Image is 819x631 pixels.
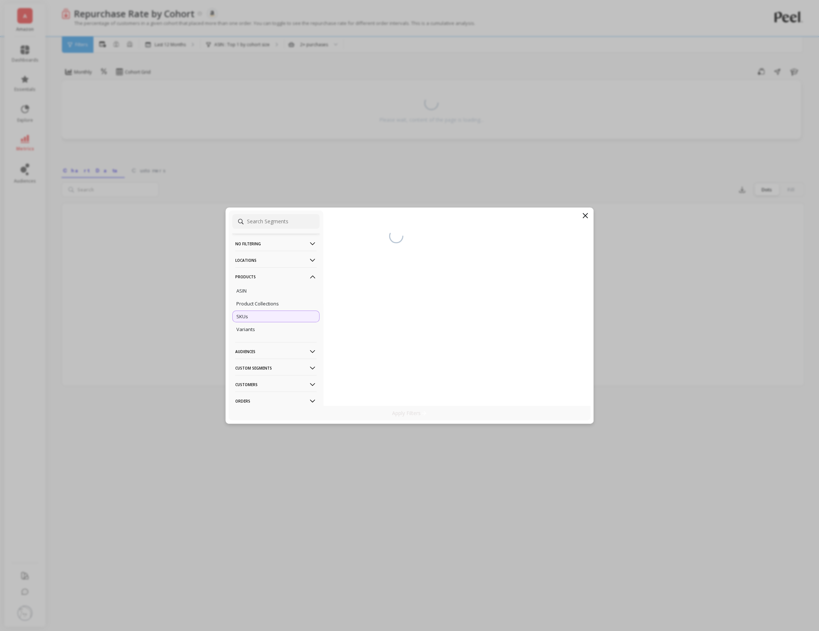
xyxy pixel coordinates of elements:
p: Custom Segments [235,359,317,377]
p: SKUs [236,313,248,320]
p: Audiences [235,342,317,361]
p: Orders [235,392,317,410]
p: Customers [235,375,317,394]
p: Product Collections [236,300,279,307]
input: Search Segments [232,214,320,229]
p: Locations [235,251,317,269]
p: Variants [236,326,255,333]
p: No filtering [235,234,317,253]
p: Products [235,267,317,286]
p: Apply Filters [392,410,427,417]
p: ASIN [236,287,247,294]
